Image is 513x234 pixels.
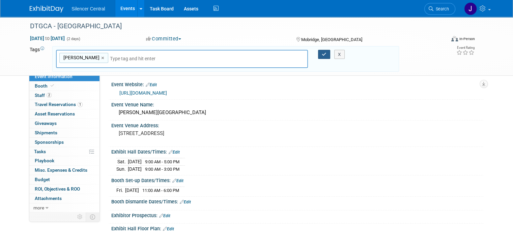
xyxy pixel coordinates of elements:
span: 9:00 AM - 3:00 PM [145,167,179,172]
span: more [33,205,44,210]
span: Asset Reservations [35,111,75,116]
span: Mobridge, [GEOGRAPHIC_DATA] [301,37,362,42]
div: In-Person [459,36,475,41]
td: Tags [30,46,46,72]
a: Edit [146,82,157,87]
span: [DATE] [DATE] [30,35,65,41]
span: Attachments [35,196,62,201]
a: Shipments [29,128,99,137]
img: Format-Inperson.png [451,36,458,41]
td: Personalize Event Tab Strip [74,212,86,221]
a: Event Information [29,72,99,81]
i: Booth reservation complete [51,84,54,88]
a: Sponsorships [29,138,99,147]
div: Event Venue Name: [111,100,483,108]
div: Event Format [409,35,475,45]
a: Giveaways [29,119,99,128]
button: Committed [144,35,184,42]
a: Tasks [29,147,99,156]
span: ROI, Objectives & ROO [35,186,80,192]
div: Event Rating [456,46,475,49]
img: ExhibitDay [30,6,63,12]
div: Exhibit Hall Floor Plan: [111,224,483,232]
a: Budget [29,175,99,184]
a: Travel Reservations1 [29,100,99,109]
button: X [334,50,345,59]
td: Fri. [116,187,125,194]
div: Event Website: [111,79,483,88]
a: Edit [172,178,183,183]
div: Exhibitor Prospectus: [111,210,483,219]
span: Silencer Central [72,6,105,11]
a: Attachments [29,194,99,203]
a: Asset Reservations [29,109,99,119]
span: Playbook [35,158,54,163]
span: Tasks [34,149,46,154]
td: Toggle Event Tabs [86,212,100,221]
span: [PERSON_NAME] [62,54,99,61]
img: Jessica Crawford [464,2,477,15]
a: Edit [163,227,174,231]
div: Booth Set-up Dates/Times: [111,175,483,184]
span: Sponsorships [35,139,64,145]
td: Sat. [116,158,128,166]
span: 2 [47,93,52,98]
span: Event Information [35,74,73,79]
td: [DATE] [125,187,139,194]
span: Shipments [35,130,57,135]
span: Misc. Expenses & Credits [35,167,87,173]
a: Search [424,3,455,15]
a: Playbook [29,156,99,165]
span: Budget [35,177,50,182]
span: Search [433,6,449,11]
td: [DATE] [128,158,142,166]
td: [DATE] [128,166,142,173]
a: Staff2 [29,91,99,100]
span: 11:00 AM - 6:00 PM [142,188,179,193]
div: Event Venue Address: [111,121,483,129]
pre: [STREET_ADDRESS] [119,130,259,136]
a: ROI, Objectives & ROO [29,185,99,194]
span: Travel Reservations [35,102,83,107]
a: Misc. Expenses & Credits [29,166,99,175]
span: Booth [35,83,55,89]
span: 1 [78,102,83,107]
span: (2 days) [66,37,80,41]
div: Booth Dismantle Dates/Times: [111,197,483,205]
a: Booth [29,81,99,91]
div: DTGCA - [GEOGRAPHIC_DATA] [28,20,437,32]
input: Type tag and hit enter [110,55,204,62]
a: [URL][DOMAIN_NAME] [119,90,167,96]
span: Staff [35,93,52,98]
a: × [101,54,106,62]
td: Sun. [116,166,128,173]
span: to [44,36,51,41]
span: Giveaways [35,121,57,126]
span: 9:00 AM - 5:00 PM [145,159,179,164]
a: more [29,203,99,212]
div: [PERSON_NAME][GEOGRAPHIC_DATA] [116,107,478,118]
div: Exhibit Hall Dates/Times: [111,147,483,156]
a: Edit [180,200,191,204]
a: Edit [159,213,170,218]
a: Edit [169,150,180,155]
